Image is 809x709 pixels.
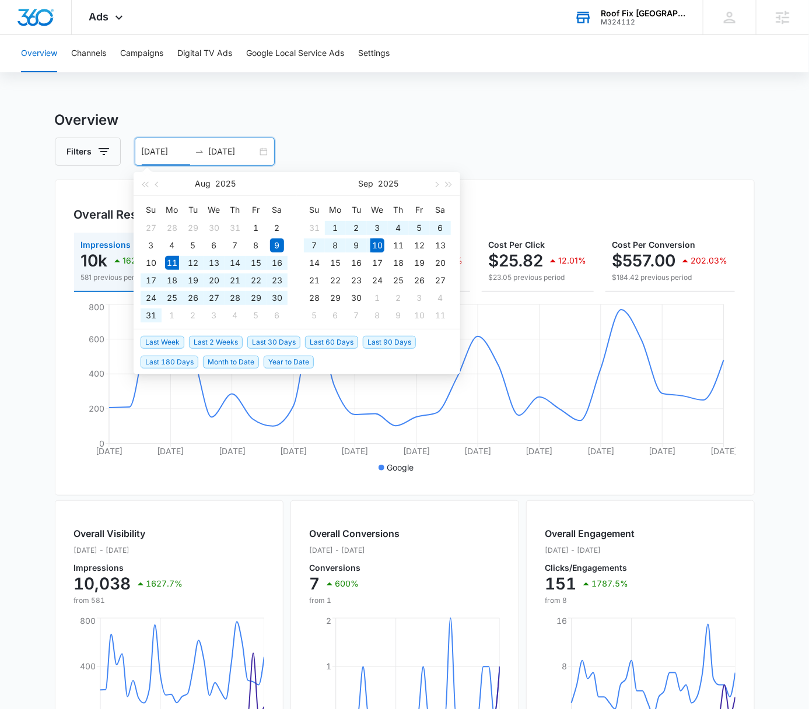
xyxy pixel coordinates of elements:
[218,446,245,456] tspan: [DATE]
[215,172,236,195] button: 2025
[430,237,451,254] td: 2025-09-13
[363,336,416,349] span: Last 90 Days
[310,564,400,572] p: Conversions
[225,289,246,307] td: 2025-08-28
[367,289,388,307] td: 2025-10-01
[204,254,225,272] td: 2025-08-13
[328,273,342,287] div: 22
[341,446,368,456] tspan: [DATE]
[346,219,367,237] td: 2025-09-02
[270,238,284,252] div: 9
[129,69,197,76] div: Keywords by Traffic
[325,201,346,219] th: Mo
[183,219,204,237] td: 2025-07-29
[346,254,367,272] td: 2025-09-16
[186,308,200,322] div: 2
[545,527,635,540] h2: Overall Engagement
[367,219,388,237] td: 2025-09-03
[307,291,321,305] div: 28
[141,336,184,349] span: Last Week
[391,291,405,305] div: 2
[304,289,325,307] td: 2025-09-28
[267,254,288,272] td: 2025-08-16
[310,527,400,540] h2: Overall Conversions
[325,662,331,672] tspan: 1
[346,201,367,219] th: Tu
[359,172,374,195] button: Sep
[267,237,288,254] td: 2025-08-09
[195,147,204,156] span: swap-right
[409,219,430,237] td: 2025-09-05
[116,68,125,77] img: tab_keywords_by_traffic_grey.svg
[412,221,426,235] div: 5
[88,334,104,344] tspan: 600
[162,289,183,307] td: 2025-08-25
[228,308,242,322] div: 4
[559,257,587,265] p: 12.01%
[267,201,288,219] th: Sa
[561,662,566,672] tspan: 8
[225,272,246,289] td: 2025-08-21
[349,291,363,305] div: 30
[183,272,204,289] td: 2025-08-19
[74,574,131,593] p: 10,038
[141,219,162,237] td: 2025-07-27
[228,256,242,270] div: 14
[19,19,28,28] img: logo_orange.svg
[183,289,204,307] td: 2025-08-26
[246,237,267,254] td: 2025-08-08
[325,272,346,289] td: 2025-09-22
[305,336,358,349] span: Last 60 Days
[207,273,221,287] div: 20
[228,238,242,252] div: 7
[710,446,737,456] tspan: [DATE]
[81,272,156,283] p: 581 previous period
[270,273,284,287] div: 23
[95,446,122,456] tspan: [DATE]
[141,289,162,307] td: 2025-08-24
[141,272,162,289] td: 2025-08-17
[391,221,405,235] div: 4
[325,219,346,237] td: 2025-09-01
[464,446,491,456] tspan: [DATE]
[203,356,259,368] span: Month to Date
[412,291,426,305] div: 3
[144,256,158,270] div: 10
[304,219,325,237] td: 2025-08-31
[412,238,426,252] div: 12
[307,273,321,287] div: 21
[228,221,242,235] div: 31
[249,273,263,287] div: 22
[228,291,242,305] div: 28
[246,219,267,237] td: 2025-08-01
[246,254,267,272] td: 2025-08-15
[409,254,430,272] td: 2025-09-19
[328,291,342,305] div: 29
[325,289,346,307] td: 2025-09-29
[370,273,384,287] div: 24
[183,307,204,324] td: 2025-09-02
[270,308,284,322] div: 6
[204,237,225,254] td: 2025-08-06
[545,545,635,556] p: [DATE] - [DATE]
[141,237,162,254] td: 2025-08-03
[346,307,367,324] td: 2025-10-07
[307,308,321,322] div: 5
[246,289,267,307] td: 2025-08-29
[186,238,200,252] div: 5
[207,256,221,270] div: 13
[388,237,409,254] td: 2025-09-11
[433,221,447,235] div: 6
[270,221,284,235] div: 2
[307,238,321,252] div: 7
[207,308,221,322] div: 3
[31,68,41,77] img: tab_domain_overview_orange.svg
[412,273,426,287] div: 26
[165,291,179,305] div: 25
[358,35,390,72] button: Settings
[388,219,409,237] td: 2025-09-04
[186,273,200,287] div: 19
[144,221,158,235] div: 27
[335,580,359,588] p: 600%
[186,256,200,270] div: 12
